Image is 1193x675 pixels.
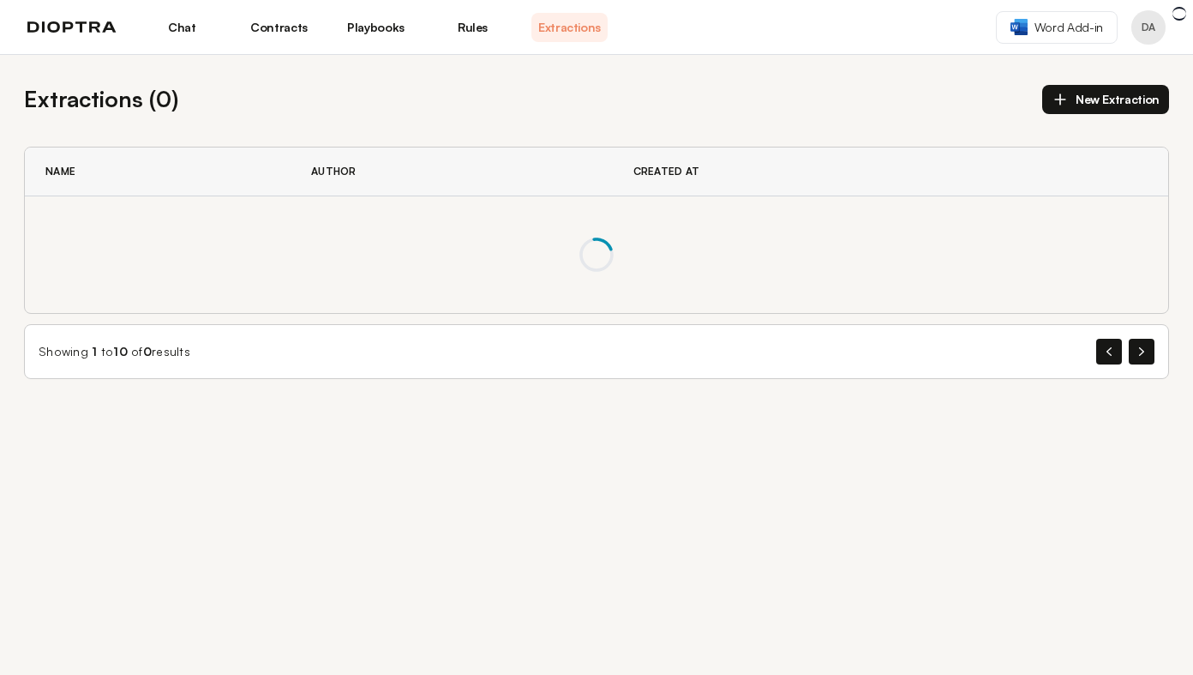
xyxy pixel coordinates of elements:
a: Playbooks [338,13,414,42]
button: Next [1129,339,1154,365]
button: Profile menu [1131,10,1166,45]
a: Contracts [241,13,317,42]
button: New Extraction [1042,85,1169,114]
span: 0 [143,344,152,359]
th: Author [291,148,613,196]
a: Rules [435,13,511,42]
img: word [1010,19,1028,35]
span: Loading [579,238,614,272]
a: Chat [144,13,220,42]
a: Word Add-in [996,11,1118,44]
a: Extractions [531,13,608,42]
h2: Extractions ( 0 ) [24,82,178,116]
th: Name [25,148,291,196]
img: logo [27,21,117,33]
span: 10 [113,344,128,359]
button: Previous [1096,339,1122,365]
span: Word Add-in [1034,19,1103,36]
div: Showing to of results [39,343,190,360]
span: 1 [92,344,97,359]
th: Created At [613,148,1015,196]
